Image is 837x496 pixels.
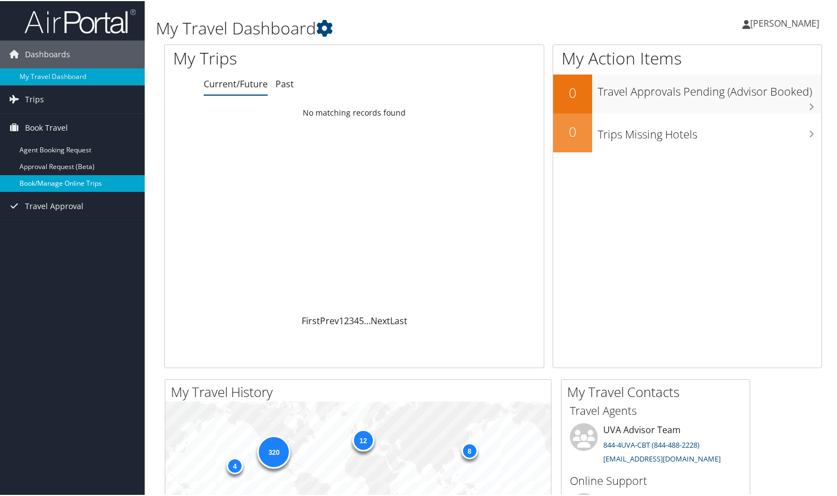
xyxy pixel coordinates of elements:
td: No matching records found [165,102,544,122]
div: 8 [461,442,477,458]
a: 3 [349,314,354,326]
h1: My Action Items [553,46,821,69]
a: Last [390,314,407,326]
span: [PERSON_NAME] [750,16,819,28]
a: Prev [320,314,339,326]
a: 4 [354,314,359,326]
span: … [364,314,371,326]
a: Past [275,77,294,89]
div: 4 [227,456,243,473]
a: [PERSON_NAME] [742,6,830,39]
div: 320 [257,434,291,468]
h2: 0 [553,82,592,101]
a: 844-4UVA-CBT (844-488-2228) [603,439,700,449]
a: 0Travel Approvals Pending (Advisor Booked) [553,73,821,112]
span: Book Travel [25,113,68,141]
a: Next [371,314,390,326]
h2: My Travel History [171,381,551,400]
h3: Online Support [570,472,741,488]
a: 0Trips Missing Hotels [553,112,821,151]
a: Current/Future [204,77,268,89]
h2: 0 [553,121,592,140]
img: airportal-logo.png [24,7,136,33]
h1: My Travel Dashboard [156,16,605,39]
h2: My Travel Contacts [567,381,750,400]
h3: Travel Approvals Pending (Advisor Booked) [598,77,821,98]
a: 1 [339,314,344,326]
a: [EMAIL_ADDRESS][DOMAIN_NAME] [603,453,721,463]
a: First [302,314,320,326]
h1: My Trips [173,46,377,69]
h3: Trips Missing Hotels [598,120,821,141]
h3: Travel Agents [570,402,741,418]
div: 12 [352,428,374,450]
span: Dashboards [25,39,70,67]
a: 2 [344,314,349,326]
li: UVA Advisor Team [564,422,747,468]
span: Trips [25,85,44,112]
a: 5 [359,314,364,326]
span: Travel Approval [25,191,83,219]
